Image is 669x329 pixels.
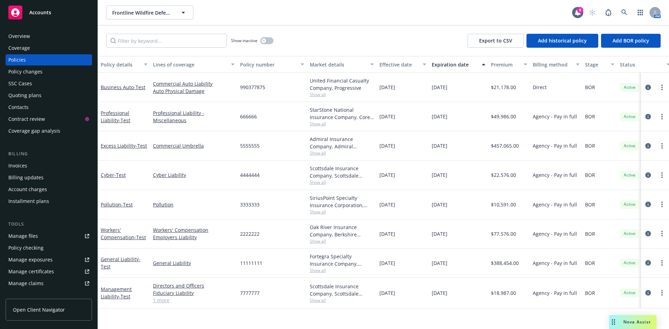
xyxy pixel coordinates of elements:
[658,142,666,150] a: more
[491,201,516,208] span: $10,591.00
[6,230,92,242] a: Manage files
[533,142,577,149] span: Agency - Pay in full
[379,230,395,237] span: [DATE]
[658,200,666,209] a: more
[533,113,577,120] span: Agency - Pay in full
[153,171,234,179] a: Cyber Liability
[491,61,520,68] div: Premium
[240,113,257,120] span: 666666
[533,84,547,91] span: Direct
[106,34,227,48] input: Filter by keyword...
[432,61,478,68] div: Expiration date
[8,266,54,277] div: Manage certificates
[121,201,133,208] span: - Test
[585,171,595,179] span: BOR
[98,56,150,73] button: Policy details
[153,142,234,149] a: Commercial Umbrella
[310,238,374,244] span: Show all
[623,230,637,237] span: Active
[153,289,234,297] a: Fiduciary Liability
[429,56,488,73] button: Expiration date
[8,66,43,77] div: Policy changes
[491,259,519,267] span: $388,454.00
[6,254,92,265] span: Manage exposures
[491,84,516,91] span: $21,178.00
[101,256,140,270] a: General Liability
[240,142,260,149] span: 5555555
[8,184,47,195] div: Account charges
[310,135,374,150] div: Admiral Insurance Company, Admiral Insurance Group ([PERSON_NAME] Corporation)
[432,142,447,149] span: [DATE]
[533,171,577,179] span: Agency - Pay in full
[432,289,447,297] span: [DATE]
[644,171,652,179] a: circleInformation
[538,37,587,44] span: Add historical policy
[623,260,637,266] span: Active
[432,259,447,267] span: [DATE]
[310,61,366,68] div: Market details
[658,112,666,121] a: more
[658,229,666,238] a: more
[658,171,666,179] a: more
[585,289,595,297] span: BOR
[237,56,307,73] button: Policy number
[658,289,666,297] a: more
[101,110,130,124] a: Professional Liability
[6,125,92,136] a: Coverage gap analysis
[8,78,32,89] div: SSC Cases
[658,83,666,92] a: more
[432,84,447,91] span: [DATE]
[479,37,512,44] span: Export to CSV
[153,282,234,289] a: Directors and Officers
[585,61,607,68] div: Stage
[6,172,92,183] a: Billing updates
[153,297,234,304] a: 1 more
[8,90,41,101] div: Quoting plans
[6,266,92,277] a: Manage certificates
[310,267,374,273] span: Show all
[310,224,374,238] div: Oak River Insurance Company, Berkshire Hathaway Homestate Companies (BHHC)
[240,84,265,91] span: 990377875
[101,256,140,270] span: - Test
[310,194,374,209] div: SiriusPoint Specialty Insurance Corporation, SiriusPoint
[585,113,595,120] span: BOR
[6,54,92,65] a: Policies
[585,230,595,237] span: BOR
[8,31,30,42] div: Overview
[310,283,374,297] div: Scottsdale Insurance Company, Scottsdale Insurance Company (Nationwide)
[8,125,60,136] div: Coverage gap analysis
[533,259,577,267] span: Agency - Pay in full
[601,6,615,19] a: Report a Bug
[577,7,583,13] div: 9
[644,142,652,150] a: circleInformation
[310,165,374,179] div: Scottsdale Insurance Company, Scottsdale Insurance Company (Nationwide)
[29,10,51,15] span: Accounts
[310,179,374,185] span: Show all
[468,34,524,48] button: Export to CSV
[623,84,637,91] span: Active
[6,42,92,54] a: Coverage
[153,201,234,208] a: Pollution
[310,253,374,267] div: Fortegra Specialty Insurance Company, Fortegra Specialty Insurance Company
[6,290,92,301] a: Manage BORs
[377,56,429,73] button: Effective date
[13,306,65,313] span: Open Client Navigator
[609,315,618,329] div: Drag to move
[491,230,516,237] span: $77,576.00
[432,230,447,237] span: [DATE]
[153,61,227,68] div: Lines of coverage
[379,61,418,68] div: Effective date
[310,121,374,127] span: Show all
[6,78,92,89] a: SSC Cases
[310,77,374,92] div: United Financial Casualty Company, Progressive
[609,315,656,329] button: Nova Assist
[6,196,92,207] a: Installment plans
[112,9,172,16] span: Frontline Wildfire Defense, Inc.
[136,142,147,149] span: - Test
[379,171,395,179] span: [DATE]
[491,289,516,297] span: $18,987.00
[240,259,262,267] span: 11111111
[101,61,140,68] div: Policy details
[644,83,652,92] a: circleInformation
[101,84,145,91] a: Business Auto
